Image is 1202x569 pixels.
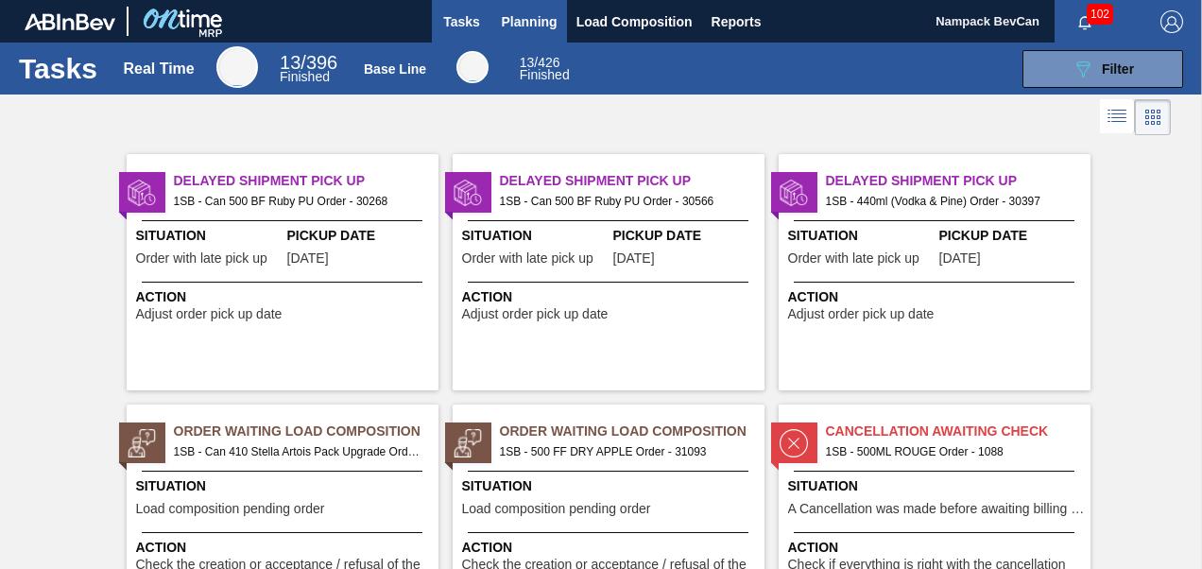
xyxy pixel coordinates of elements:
[826,441,1075,462] span: 1SB - 500ML ROUGE Order - 1088
[280,69,330,84] span: Finished
[136,476,434,496] span: Situation
[136,502,325,516] span: Load composition pending order
[826,191,1075,212] span: 1SB - 440ml (Vodka & Pine) Order - 30397
[174,441,423,462] span: 1SB - Can 410 Stella Artois Pack Upgrade Order - 31090
[441,10,483,33] span: Tasks
[500,422,764,441] span: Order Waiting Load Composition
[136,538,434,558] span: Action
[520,67,570,82] span: Finished
[454,179,482,207] img: status
[500,171,764,191] span: Delayed Shipment Pick Up
[613,226,760,246] span: Pickup Date
[1102,61,1134,77] span: Filter
[780,179,808,207] img: status
[136,287,434,307] span: Action
[128,429,156,457] img: status
[520,55,560,70] span: / 426
[287,226,434,246] span: Pickup Date
[788,251,919,266] span: Order with late pick up
[500,441,749,462] span: 1SB - 500 FF DRY APPLE Order - 31093
[1022,50,1183,88] button: Filter
[1135,99,1171,135] div: Card Vision
[25,13,115,30] img: TNhmsLtSVTkK8tSr43FrP2fwEKptu5GPRR3wAAAABJRU5ErkJggg==
[462,251,593,266] span: Order with late pick up
[1055,9,1115,35] button: Notifications
[174,191,423,212] span: 1SB - Can 500 BF Ruby PU Order - 30268
[136,307,283,321] span: Adjust order pick up date
[123,60,194,78] div: Real Time
[502,10,558,33] span: Planning
[456,51,489,83] div: Base Line
[520,57,570,81] div: Base Line
[174,422,438,441] span: Order Waiting Load Composition
[939,226,1086,246] span: Pickup Date
[788,476,1086,496] span: Situation
[454,429,482,457] img: status
[1100,99,1135,135] div: List Vision
[216,46,258,88] div: Real Time
[788,226,935,246] span: Situation
[287,251,329,266] span: 08/01/2025
[500,191,749,212] span: 1SB - Can 500 BF Ruby PU Order - 30566
[1087,4,1113,25] span: 102
[462,226,609,246] span: Situation
[939,251,981,266] span: 08/05/2025
[19,58,97,79] h1: Tasks
[520,55,535,70] span: 13
[613,251,655,266] span: 08/09/2025
[280,52,337,73] span: / 396
[1160,10,1183,33] img: Logout
[712,10,762,33] span: Reports
[788,538,1086,558] span: Action
[576,10,693,33] span: Load Composition
[788,502,1086,516] span: A Cancellation was made before awaiting billing stage
[462,287,760,307] span: Action
[364,61,426,77] div: Base Line
[826,422,1090,441] span: Cancellation Awaiting Check
[788,307,935,321] span: Adjust order pick up date
[280,52,300,73] span: 13
[788,287,1086,307] span: Action
[462,502,651,516] span: Load composition pending order
[462,307,609,321] span: Adjust order pick up date
[128,179,156,207] img: status
[780,429,808,457] img: status
[174,171,438,191] span: Delayed Shipment Pick Up
[826,171,1090,191] span: Delayed Shipment Pick Up
[280,55,337,83] div: Real Time
[462,538,760,558] span: Action
[136,251,267,266] span: Order with late pick up
[136,226,283,246] span: Situation
[462,476,760,496] span: Situation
